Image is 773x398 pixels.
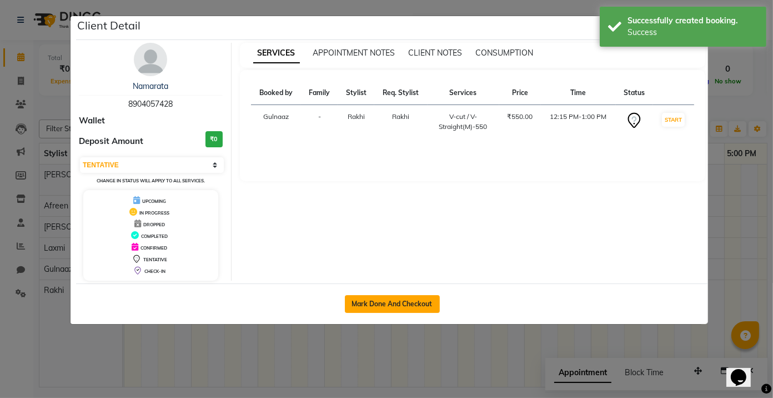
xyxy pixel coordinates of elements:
[79,135,143,148] span: Deposit Amount
[133,81,168,91] a: Namarata
[348,112,365,121] span: Rakhi
[726,354,762,387] iframe: chat widget
[616,81,653,105] th: Status
[79,115,105,127] span: Wallet
[141,233,168,239] span: COMPLETED
[253,43,300,63] span: SERVICES
[128,99,173,109] span: 8904057428
[392,112,409,121] span: Rakhi
[345,295,440,313] button: Mark Done And Checkout
[499,81,541,105] th: Price
[628,15,758,27] div: Successfully created booking.
[662,113,685,127] button: START
[541,105,616,139] td: 12:15 PM-1:00 PM
[251,81,301,105] th: Booked by
[428,81,499,105] th: Services
[142,198,166,204] span: UPCOMING
[140,245,167,251] span: CONFIRMED
[144,268,165,274] span: CHECK-IN
[541,81,616,105] th: Time
[434,112,493,132] div: V-cut / V-Straight(M)-550
[97,178,205,183] small: Change in status will apply to all services.
[506,112,534,122] div: ₹550.00
[139,210,169,216] span: IN PROGRESS
[251,105,301,139] td: Gulnaaz
[476,48,534,58] span: CONSUMPTION
[77,17,140,34] h5: Client Detail
[134,43,167,76] img: avatar
[143,222,165,227] span: DROPPED
[313,48,395,58] span: APPOINTMENT NOTES
[374,81,428,105] th: Req. Stylist
[409,48,463,58] span: CLIENT NOTES
[301,81,338,105] th: Family
[628,27,758,38] div: Success
[205,131,223,147] h3: ₹0
[301,105,338,139] td: -
[143,257,167,262] span: TENTATIVE
[338,81,374,105] th: Stylist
